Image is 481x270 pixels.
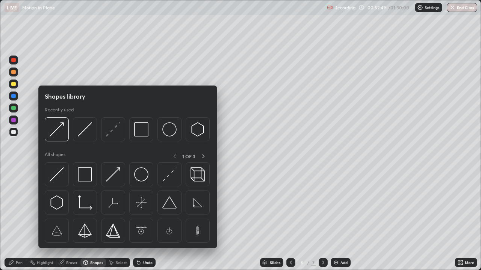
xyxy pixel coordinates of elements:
[22,4,55,10] p: Motion in Plane
[37,261,53,264] div: Highlight
[7,4,17,10] p: LIVE
[333,259,339,265] img: add-slide-button
[50,167,64,181] img: svg+xml;charset=utf-8,%3Csvg%20xmlns%3D%22http%3A%2F%2Fwww.w3.org%2F2000%2Fsvg%22%20width%3D%2230...
[106,167,120,181] img: svg+xml;charset=utf-8,%3Csvg%20xmlns%3D%22http%3A%2F%2Fwww.w3.org%2F2000%2Fsvg%22%20width%3D%2230...
[134,195,148,210] img: svg+xml;charset=utf-8,%3Csvg%20xmlns%3D%22http%3A%2F%2Fwww.w3.org%2F2000%2Fsvg%22%20width%3D%2265...
[327,4,333,10] img: recording.375f2c34.svg
[16,261,23,264] div: Pen
[270,261,280,264] div: Slides
[66,261,77,264] div: Eraser
[307,260,310,265] div: /
[50,223,64,238] img: svg+xml;charset=utf-8,%3Csvg%20xmlns%3D%22http%3A%2F%2Fwww.w3.org%2F2000%2Fsvg%22%20width%3D%2265...
[311,259,316,266] div: 7
[465,261,474,264] div: More
[162,167,177,181] img: svg+xml;charset=utf-8,%3Csvg%20xmlns%3D%22http%3A%2F%2Fwww.w3.org%2F2000%2Fsvg%22%20width%3D%2230...
[298,260,306,265] div: 6
[78,167,92,181] img: svg+xml;charset=utf-8,%3Csvg%20xmlns%3D%22http%3A%2F%2Fwww.w3.org%2F2000%2Fsvg%22%20width%3D%2234...
[143,261,153,264] div: Undo
[45,92,85,101] h5: Shapes library
[78,223,92,238] img: svg+xml;charset=utf-8,%3Csvg%20xmlns%3D%22http%3A%2F%2Fwww.w3.org%2F2000%2Fsvg%22%20width%3D%2234...
[191,122,205,136] img: svg+xml;charset=utf-8,%3Csvg%20xmlns%3D%22http%3A%2F%2Fwww.w3.org%2F2000%2Fsvg%22%20width%3D%2230...
[45,151,65,161] p: All shapes
[191,167,205,181] img: svg+xml;charset=utf-8,%3Csvg%20xmlns%3D%22http%3A%2F%2Fwww.w3.org%2F2000%2Fsvg%22%20width%3D%2235...
[134,122,148,136] img: svg+xml;charset=utf-8,%3Csvg%20xmlns%3D%22http%3A%2F%2Fwww.w3.org%2F2000%2Fsvg%22%20width%3D%2234...
[50,122,64,136] img: svg+xml;charset=utf-8,%3Csvg%20xmlns%3D%22http%3A%2F%2Fwww.w3.org%2F2000%2Fsvg%22%20width%3D%2230...
[106,122,120,136] img: svg+xml;charset=utf-8,%3Csvg%20xmlns%3D%22http%3A%2F%2Fwww.w3.org%2F2000%2Fsvg%22%20width%3D%2230...
[162,122,177,136] img: svg+xml;charset=utf-8,%3Csvg%20xmlns%3D%22http%3A%2F%2Fwww.w3.org%2F2000%2Fsvg%22%20width%3D%2236...
[334,5,355,10] p: Recording
[106,223,120,238] img: svg+xml;charset=utf-8,%3Csvg%20xmlns%3D%22http%3A%2F%2Fwww.w3.org%2F2000%2Fsvg%22%20width%3D%2234...
[425,6,439,9] p: Settings
[417,4,423,10] img: class-settings-icons
[90,261,103,264] div: Shapes
[191,223,205,238] img: svg+xml;charset=utf-8,%3Csvg%20xmlns%3D%22http%3A%2F%2Fwww.w3.org%2F2000%2Fsvg%22%20width%3D%2265...
[447,3,477,12] button: End Class
[340,261,348,264] div: Add
[78,122,92,136] img: svg+xml;charset=utf-8,%3Csvg%20xmlns%3D%22http%3A%2F%2Fwww.w3.org%2F2000%2Fsvg%22%20width%3D%2230...
[106,195,120,210] img: svg+xml;charset=utf-8,%3Csvg%20xmlns%3D%22http%3A%2F%2Fwww.w3.org%2F2000%2Fsvg%22%20width%3D%2265...
[191,195,205,210] img: svg+xml;charset=utf-8,%3Csvg%20xmlns%3D%22http%3A%2F%2Fwww.w3.org%2F2000%2Fsvg%22%20width%3D%2265...
[449,4,455,10] img: end-class-cross
[116,261,127,264] div: Select
[134,223,148,238] img: svg+xml;charset=utf-8,%3Csvg%20xmlns%3D%22http%3A%2F%2Fwww.w3.org%2F2000%2Fsvg%22%20width%3D%2265...
[78,195,92,210] img: svg+xml;charset=utf-8,%3Csvg%20xmlns%3D%22http%3A%2F%2Fwww.w3.org%2F2000%2Fsvg%22%20width%3D%2233...
[45,107,74,113] p: Recently used
[162,223,177,238] img: svg+xml;charset=utf-8,%3Csvg%20xmlns%3D%22http%3A%2F%2Fwww.w3.org%2F2000%2Fsvg%22%20width%3D%2265...
[50,195,64,210] img: svg+xml;charset=utf-8,%3Csvg%20xmlns%3D%22http%3A%2F%2Fwww.w3.org%2F2000%2Fsvg%22%20width%3D%2230...
[162,195,177,210] img: svg+xml;charset=utf-8,%3Csvg%20xmlns%3D%22http%3A%2F%2Fwww.w3.org%2F2000%2Fsvg%22%20width%3D%2238...
[134,167,148,181] img: svg+xml;charset=utf-8,%3Csvg%20xmlns%3D%22http%3A%2F%2Fwww.w3.org%2F2000%2Fsvg%22%20width%3D%2236...
[182,153,195,159] p: 1 OF 3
